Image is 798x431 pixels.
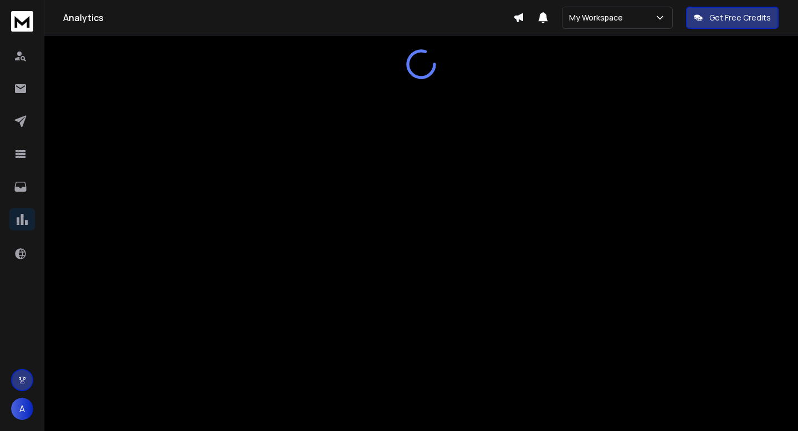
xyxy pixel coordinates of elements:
p: Get Free Credits [709,12,771,23]
img: logo [11,11,33,32]
button: Get Free Credits [686,7,779,29]
h1: Analytics [63,11,513,24]
button: A [11,398,33,420]
p: My Workspace [569,12,627,23]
